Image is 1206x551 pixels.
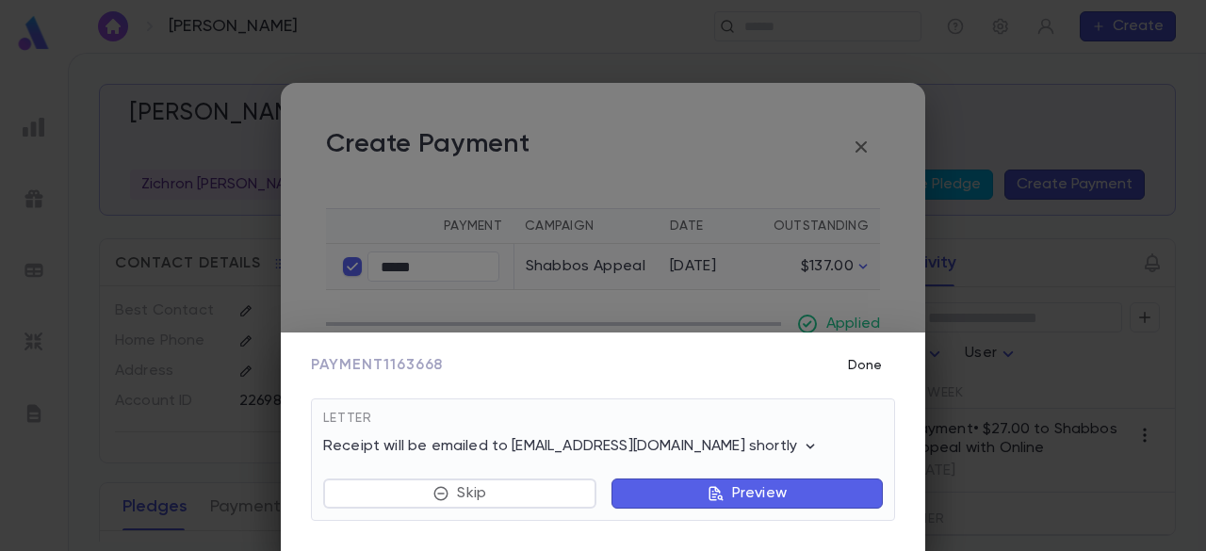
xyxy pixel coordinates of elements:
[835,348,895,383] button: Done
[611,478,883,509] button: Preview
[323,411,883,437] div: Letter
[457,484,486,503] p: Skip
[732,484,787,503] p: Preview
[323,478,596,509] button: Skip
[323,437,820,456] p: Receipt will be emailed to [EMAIL_ADDRESS][DOMAIN_NAME] shortly
[311,356,443,375] span: Payment 1163668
